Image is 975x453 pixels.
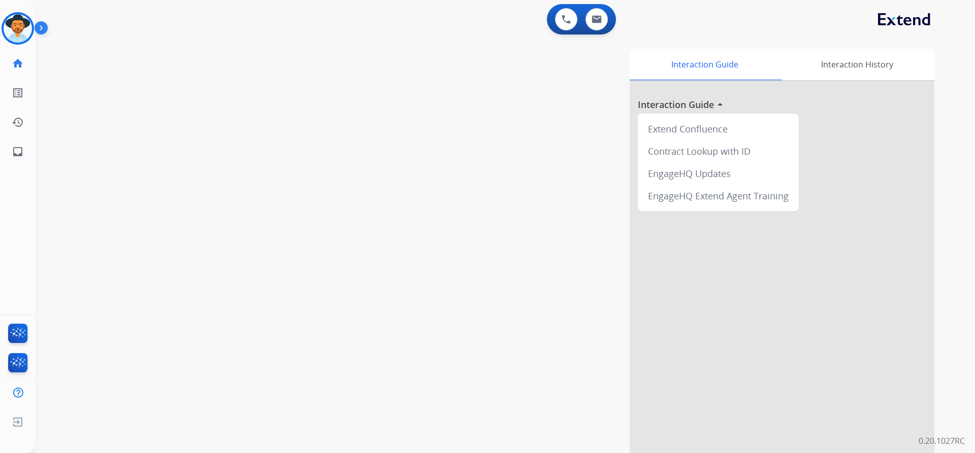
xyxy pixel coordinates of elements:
[630,49,779,80] div: Interaction Guide
[12,146,24,158] mat-icon: inbox
[642,118,795,140] div: Extend Confluence
[642,140,795,162] div: Contract Lookup with ID
[642,185,795,207] div: EngageHQ Extend Agent Training
[4,14,32,43] img: avatar
[12,87,24,99] mat-icon: list_alt
[919,435,965,447] p: 0.20.1027RC
[642,162,795,185] div: EngageHQ Updates
[779,49,934,80] div: Interaction History
[12,57,24,69] mat-icon: home
[12,116,24,128] mat-icon: history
